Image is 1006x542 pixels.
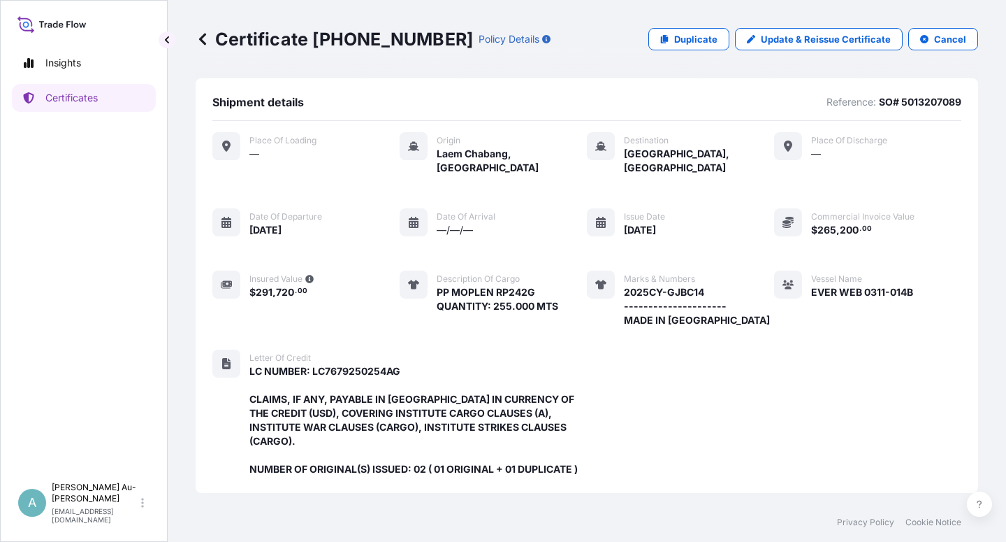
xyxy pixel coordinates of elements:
a: Insights [12,49,156,77]
span: Laem Chabang, [GEOGRAPHIC_DATA] [437,147,587,175]
span: , [272,287,276,297]
p: Reference: [826,95,876,109]
span: — [249,147,259,161]
span: 00 [862,227,872,231]
span: . [859,227,861,231]
span: Commercial Invoice Value [811,211,914,222]
span: Insured Value [249,273,302,285]
span: , [836,225,840,235]
span: Marks & Numbers [624,273,695,285]
a: Privacy Policy [837,517,894,528]
span: Destination [624,135,669,146]
span: Shipment details [212,95,304,109]
span: 2025CY-GJBC14 --------------------- MADE IN [GEOGRAPHIC_DATA] [624,285,770,327]
span: — [811,147,821,161]
p: [PERSON_NAME] Au-[PERSON_NAME] [52,482,138,504]
span: [DATE] [249,223,282,237]
span: Origin [437,135,460,146]
span: Place of Loading [249,135,316,146]
a: Certificates [12,84,156,112]
span: —/—/— [437,223,473,237]
span: 200 [840,225,859,235]
span: Place of discharge [811,135,887,146]
span: 00 [298,289,307,294]
a: Cookie Notice [905,517,961,528]
p: SO# 5013207089 [879,95,961,109]
p: Insights [45,56,81,70]
span: Date of departure [249,211,322,222]
span: Description of cargo [437,273,520,285]
span: 720 [276,287,294,297]
p: Policy Details [479,32,539,46]
span: Issue Date [624,211,665,222]
a: Update & Reissue Certificate [735,28,903,50]
span: [GEOGRAPHIC_DATA], [GEOGRAPHIC_DATA] [624,147,774,175]
span: Date of arrival [437,211,495,222]
span: [DATE] [624,223,656,237]
span: 291 [256,287,272,297]
span: EVER WEB 0311-014B [811,285,913,299]
span: Vessel Name [811,273,862,285]
p: [EMAIL_ADDRESS][DOMAIN_NAME] [52,507,138,524]
p: Certificate [PHONE_NUMBER] [196,28,473,50]
span: 265 [817,225,836,235]
p: Duplicate [674,32,717,46]
span: $ [811,225,817,235]
span: Letter of Credit [249,352,311,364]
p: Cancel [934,32,966,46]
span: LC NUMBER: LC7679250254AG CLAIMS, IF ANY, PAYABLE IN [GEOGRAPHIC_DATA] IN CURRENCY OF THE CREDIT ... [249,364,587,476]
p: Update & Reissue Certificate [761,32,891,46]
button: Cancel [908,28,978,50]
span: A [28,496,36,510]
p: Certificates [45,91,98,105]
span: PP MOPLEN RP242G QUANTITY: 255.000 MTS [437,285,558,313]
span: . [295,289,297,294]
a: Duplicate [648,28,729,50]
span: $ [249,287,256,297]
